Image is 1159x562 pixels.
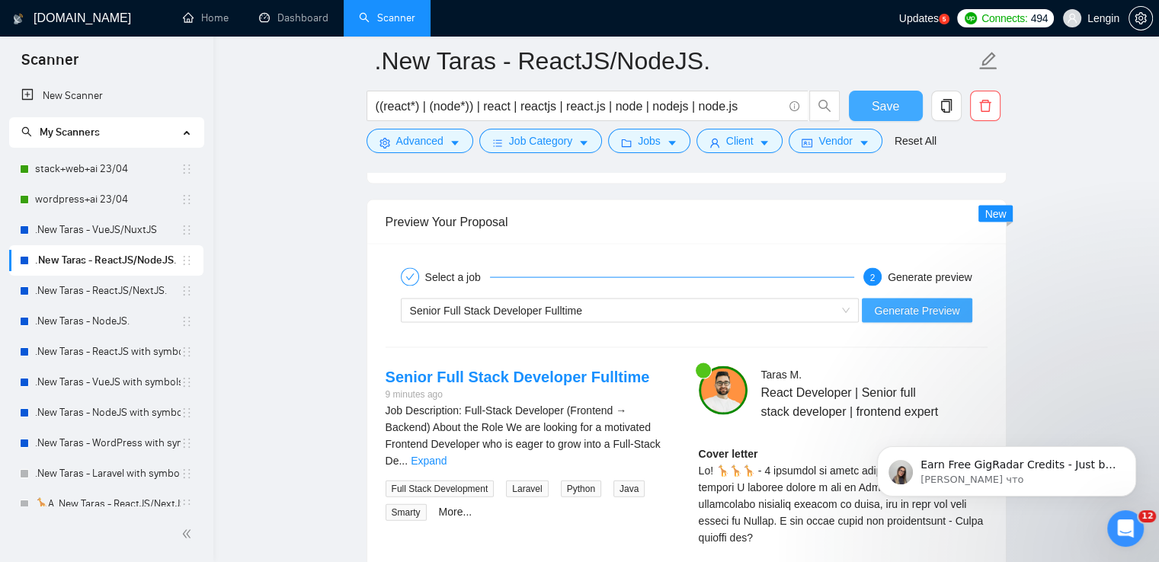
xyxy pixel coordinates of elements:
button: Save [849,91,923,121]
input: Scanner name... [375,42,975,80]
span: caret-down [578,137,589,148]
span: setting [1129,12,1152,24]
span: Connects: [981,10,1027,27]
iframe: Intercom notifications сообщение [854,414,1159,521]
li: stack+web+ai 23/04 [9,154,203,184]
span: holder [181,254,193,267]
button: copy [931,91,962,121]
a: setting [1129,12,1153,24]
button: Generate Preview [862,299,972,323]
span: holder [181,346,193,358]
a: wordpress+ai 23/04 [35,184,181,215]
span: user [1067,13,1077,24]
span: double-left [181,526,197,541]
strong: Cover letter [699,448,758,460]
a: Reset All [895,133,936,149]
span: Vendor [818,133,852,149]
span: edit [978,51,998,71]
span: holder [181,407,193,419]
a: .New Taras - VueJS/NuxtJS [35,215,181,245]
span: search [810,99,839,113]
a: Expand [411,455,447,467]
span: idcard [802,137,812,148]
a: .New Taras - NodeJS with symbols [35,398,181,428]
a: .New Taras - Laravel with symbols [35,458,181,489]
li: .New Taras - VueJS with symbols [9,367,203,398]
button: userClientcaret-down [696,129,783,153]
span: holder [181,468,193,480]
li: .New Taras - NodeJS. [9,306,203,337]
span: holder [181,315,193,327]
button: settingAdvancedcaret-down [367,129,473,153]
a: More... [439,506,472,518]
a: .New Taras - ReactJS/NodeJS. [35,245,181,276]
a: .New Taras - WordPress with symbols [35,428,181,458]
span: Jobs [638,133,661,149]
img: c1NLmzrk-0pBZjOo1nLSJnOz0itNHKTdmMHAt8VIsLFzaWqqsJDJtcFyV3OYvrqgu3 [699,366,748,415]
span: holder [181,285,193,297]
span: 494 [1030,10,1047,27]
li: .New Taras - ReactJS/NodeJS. [9,245,203,276]
div: Generate preview [888,268,972,286]
span: Java [613,481,645,497]
span: setting [379,137,390,148]
li: .New Taras - ReactJS/NextJS. [9,276,203,306]
span: 12 [1138,510,1156,522]
span: Laravel [506,481,548,497]
img: upwork-logo.png [965,12,977,24]
span: Python [561,481,601,497]
span: holder [181,498,193,510]
span: Client [726,133,754,149]
span: My Scanners [21,126,100,139]
span: caret-down [450,137,460,148]
span: Advanced [396,133,443,149]
span: holder [181,224,193,236]
span: Job Category [509,133,572,149]
a: New Scanner [21,81,191,111]
a: Senior Full Stack Developer Fulltime [386,369,650,385]
span: folder [621,137,632,148]
span: check [405,273,415,282]
span: holder [181,437,193,449]
span: Scanner [9,49,91,81]
span: Updates [899,12,939,24]
a: .New Taras - NodeJS. [35,306,181,337]
span: Senior Full Stack Developer Fulltime [410,305,582,317]
a: homeHome [183,11,229,24]
li: .New Taras - ReactJS with symbols [9,337,203,367]
input: Search Freelance Jobs... [376,97,783,116]
a: .New Taras - VueJS with symbols [35,367,181,398]
span: holder [181,163,193,175]
span: user [709,137,720,148]
a: 5 [939,14,949,24]
div: Job Description: Full-Stack Developer (Frontend → Backend) About the Role We are looking for a mo... [386,402,674,469]
div: Preview Your Proposal [386,200,988,244]
span: caret-down [859,137,869,148]
iframe: Intercom live chat [1107,510,1144,547]
span: delete [971,99,1000,113]
span: My Scanners [40,126,100,139]
li: .New Taras - VueJS/NuxtJS [9,215,203,245]
span: caret-down [759,137,770,148]
li: 🦒A .New Taras - ReactJS/NextJS usual 23/04 [9,489,203,519]
a: dashboardDashboard [259,11,328,24]
span: holder [181,376,193,388]
span: caret-down [667,137,677,148]
button: search [809,91,840,121]
span: 2 [870,273,876,283]
div: Select a job [425,268,490,286]
span: copy [932,99,961,113]
img: logo [13,7,24,31]
a: 🦒A .New Taras - ReactJS/NextJS usual 23/04 [35,489,181,519]
li: .New Taras - Laravel with symbols [9,458,203,489]
span: info-circle [789,101,799,111]
span: Save [872,97,899,116]
span: Smarty [386,504,427,521]
button: barsJob Categorycaret-down [479,129,602,153]
button: delete [970,91,1001,121]
li: New Scanner [9,81,203,111]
